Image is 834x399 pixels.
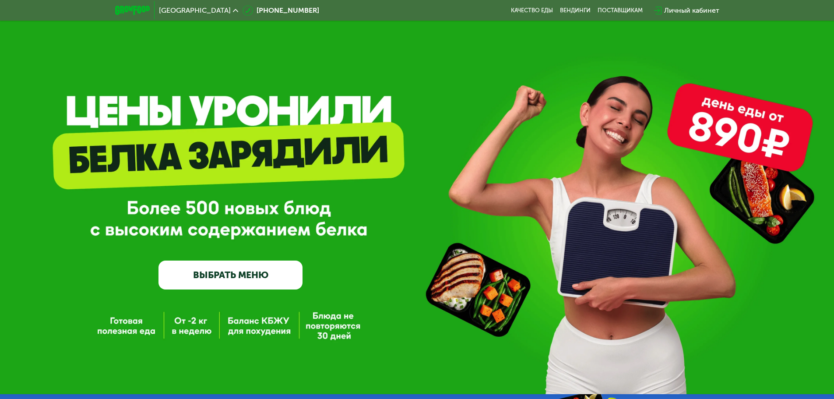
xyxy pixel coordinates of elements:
a: Качество еды [511,7,553,14]
a: ВЫБРАТЬ МЕНЮ [158,261,303,290]
div: Личный кабинет [664,5,719,16]
a: Вендинги [560,7,591,14]
a: [PHONE_NUMBER] [243,5,319,16]
span: [GEOGRAPHIC_DATA] [159,7,231,14]
div: поставщикам [598,7,643,14]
